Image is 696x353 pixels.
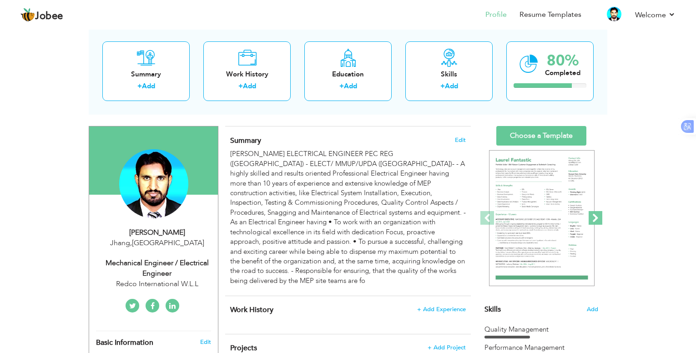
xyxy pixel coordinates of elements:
[211,70,283,79] div: Work History
[587,305,598,314] span: Add
[312,70,384,79] div: Education
[243,81,256,91] a: Add
[230,305,466,314] h4: This helps to show the companies you have worked for.
[413,70,485,79] div: Skills
[230,343,466,353] h4: This helps to highlight the project, tools and skills you have worked on.
[96,279,218,289] div: Redco International W.L.L
[137,81,142,91] label: +
[230,136,261,146] span: Summary
[35,11,63,21] span: Jobee
[545,53,580,68] div: 80%
[110,70,182,79] div: Summary
[96,238,218,248] div: Jhang [GEOGRAPHIC_DATA]
[484,325,598,334] div: Quality Management
[130,238,132,248] span: ,
[484,304,501,314] span: Skills
[230,305,273,315] span: Work History
[119,149,188,218] img: Zulfiqar Ali
[519,10,581,20] a: Resume Templates
[440,81,445,91] label: +
[485,10,507,20] a: Profile
[484,343,598,353] div: Performance Management
[142,81,155,91] a: Add
[496,126,586,146] a: Choose a Template
[96,227,218,238] div: [PERSON_NAME]
[344,81,357,91] a: Add
[445,81,458,91] a: Add
[230,149,466,286] div: [PERSON_NAME] ELECTRICAL ENGINEER PEC REG ([GEOGRAPHIC_DATA]) - ELECT/ MMUP/UPDA ([GEOGRAPHIC_DAT...
[545,68,580,78] div: Completed
[607,7,621,21] img: Profile Img
[339,81,344,91] label: +
[238,81,243,91] label: +
[96,258,218,279] div: Mechanical Engineer / Electrical Engineer
[455,137,466,143] span: Edit
[635,10,676,20] a: Welcome
[96,339,153,347] span: Basic Information
[230,343,257,353] span: Projects
[20,8,35,22] img: jobee.io
[230,136,466,145] h4: Adding a summary is a quick and easy way to highlight your experience and interests.
[20,8,63,22] a: Jobee
[200,338,211,346] a: Edit
[428,344,466,351] span: + Add Project
[417,306,466,313] span: + Add Experience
